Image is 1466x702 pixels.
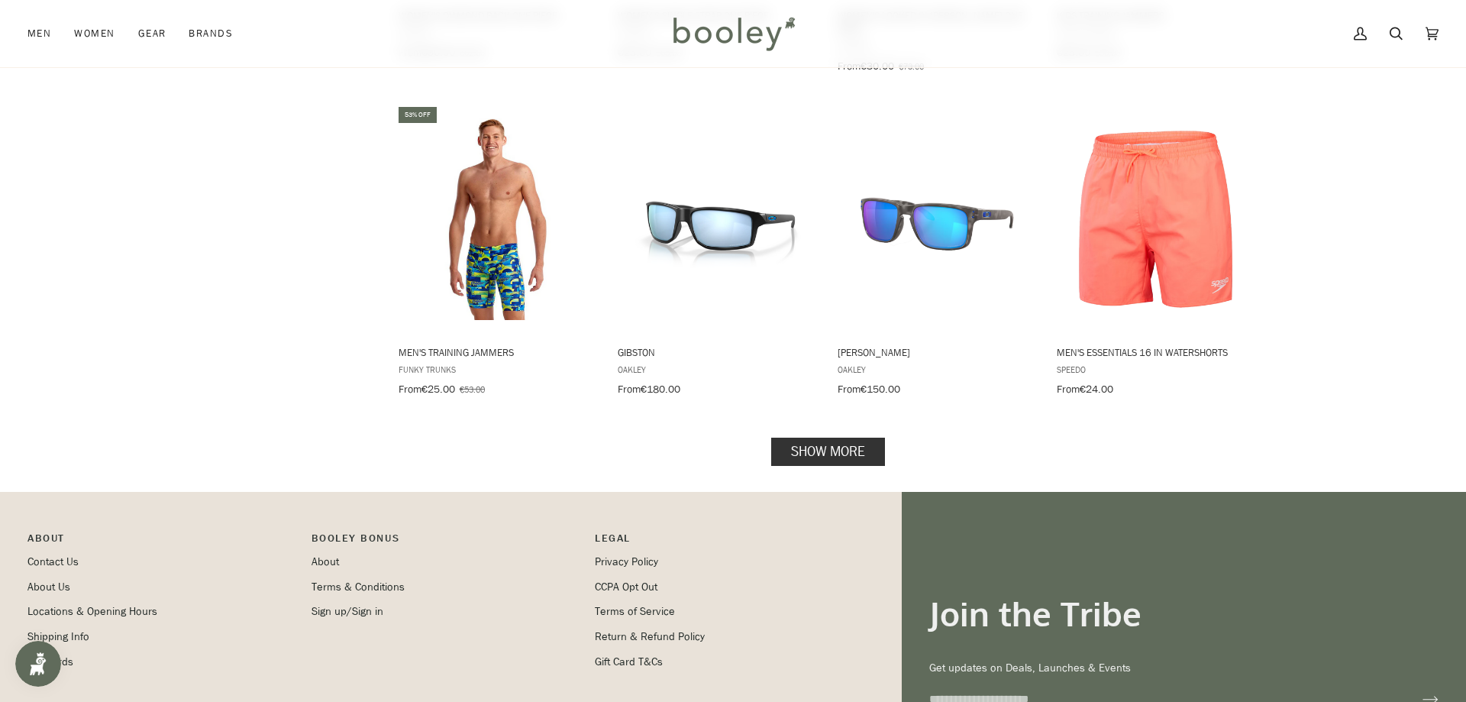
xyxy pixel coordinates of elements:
[396,118,599,320] img: Funky Trunks Men's Training Jammers Magnum Pi - Booley Galway
[27,580,70,594] a: About Us
[667,11,800,56] img: Booley
[861,382,900,396] span: €150.00
[399,107,437,123] div: 53% off
[27,555,79,569] a: Contact Us
[595,655,663,669] a: Gift Card T&Cs
[312,604,383,619] a: Sign up/Sign in
[27,604,157,619] a: Locations & Opening Hours
[641,382,680,396] span: €180.00
[460,383,485,396] span: €53.00
[312,580,405,594] a: Terms & Conditions
[138,26,166,41] span: Gear
[74,26,115,41] span: Women
[1080,382,1113,396] span: €24.00
[835,118,1038,320] img: Oakley Holbrook Matte Black Tortoise / Prizm Sapphire Polarized - Booley Galway
[27,530,296,554] p: Pipeline_Footer Main
[838,345,1035,359] span: [PERSON_NAME]
[421,382,455,396] span: €25.00
[312,530,580,554] p: Booley Bonus
[771,438,885,466] a: Show more
[397,442,1259,461] div: Pagination
[899,60,924,73] span: €73.00
[1054,105,1257,401] a: Men's Essentials 16 in Watershorts
[929,593,1439,635] h3: Join the Tribe
[838,382,861,396] span: From
[399,382,421,396] span: From
[1057,382,1080,396] span: From
[399,363,596,376] span: Funky Trunks
[312,555,339,569] a: About
[838,363,1035,376] span: Oakley
[1057,363,1254,376] span: Speedo
[595,629,705,644] a: Return & Refund Policy
[595,555,658,569] a: Privacy Policy
[618,363,815,376] span: Oakley
[399,345,596,359] span: Men's Training Jammers
[618,345,815,359] span: Gibston
[615,118,818,320] img: Oakley Gibston Matte Black / Prizm Deep Water Polarized Lens - Booley Galway
[861,59,894,73] span: €30.00
[835,105,1038,401] a: Holbrook
[15,641,61,687] iframe: Button to open loyalty program pop-up
[615,105,818,401] a: Gibston
[838,59,861,73] span: From
[618,382,641,396] span: From
[1054,118,1257,320] img: Speedo Essentials 16 in Watershorts Light Red - Booley Galway
[27,629,89,644] a: Shipping Info
[27,26,51,41] span: Men
[595,604,675,619] a: Terms of Service
[1057,345,1254,359] span: Men's Essentials 16 in Watershorts
[595,580,657,594] a: CCPA Opt Out
[929,660,1439,677] p: Get updates on Deals, Launches & Events
[189,26,233,41] span: Brands
[595,530,864,554] p: Pipeline_Footer Sub
[396,105,599,401] a: Men's Training Jammers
